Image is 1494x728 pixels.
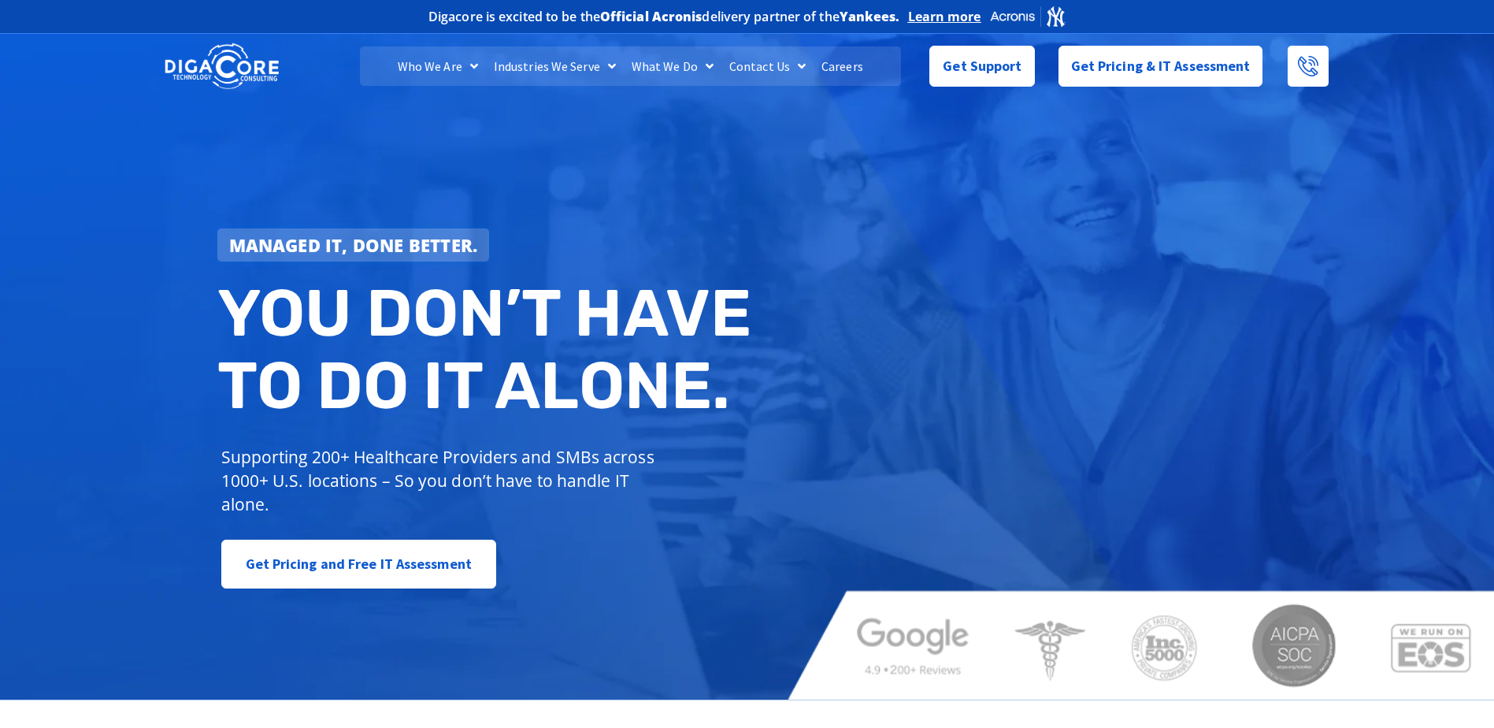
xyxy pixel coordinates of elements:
[486,46,624,86] a: Industries We Serve
[165,42,279,91] img: DigaCore Technology Consulting
[390,46,486,86] a: Who We Are
[908,9,981,24] a: Learn more
[217,228,490,262] a: Managed IT, done better.
[814,46,871,86] a: Careers
[721,46,814,86] a: Contact Us
[428,10,900,23] h2: Digacore is excited to be the delivery partner of the
[1058,46,1263,87] a: Get Pricing & IT Assessment
[624,46,721,86] a: What We Do
[229,233,478,257] strong: Managed IT, done better.
[221,445,662,516] p: Supporting 200+ Healthcare Providers and SMBs across 1000+ U.S. locations – So you don’t have to ...
[929,46,1034,87] a: Get Support
[600,8,703,25] b: Official Acronis
[360,46,900,86] nav: Menu
[840,8,900,25] b: Yankees.
[246,548,472,580] span: Get Pricing and Free IT Assessment
[943,50,1021,82] span: Get Support
[989,5,1066,28] img: Acronis
[217,277,759,422] h2: You don’t have to do IT alone.
[1071,50,1251,82] span: Get Pricing & IT Assessment
[221,540,496,589] a: Get Pricing and Free IT Assessment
